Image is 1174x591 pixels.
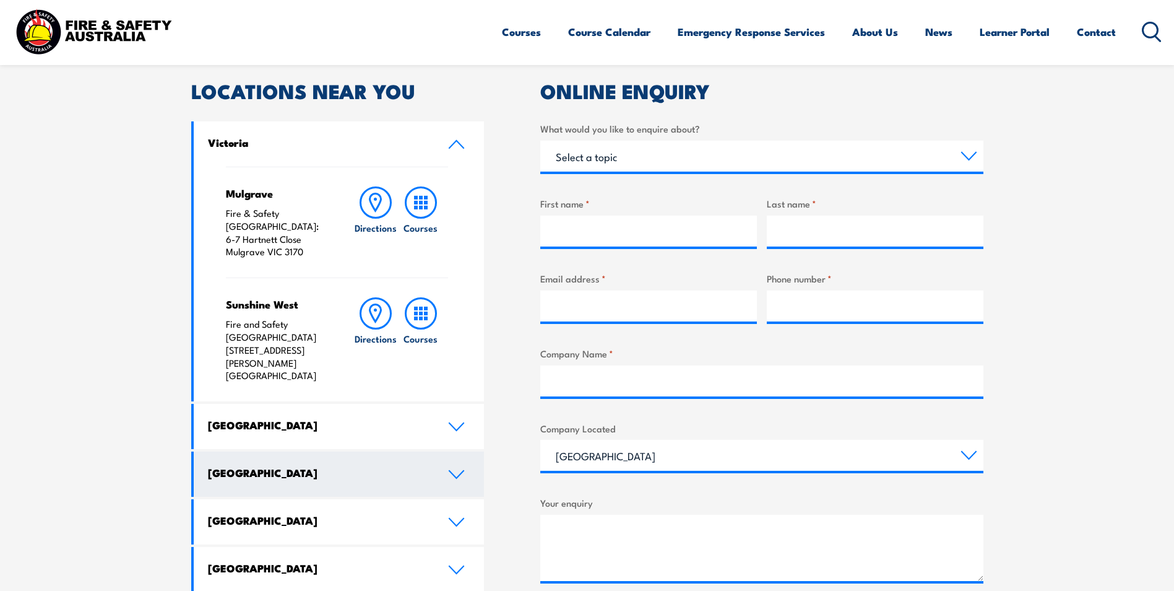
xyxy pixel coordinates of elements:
h4: Victoria [208,136,429,149]
a: Emergency Response Services [678,15,825,48]
h2: LOCATIONS NEAR YOU [191,82,485,99]
label: Last name [767,196,983,211]
label: What would you like to enquire about? [540,121,983,136]
a: Contact [1077,15,1116,48]
a: Courses [399,186,443,258]
a: Courses [399,297,443,382]
a: Learner Portal [980,15,1050,48]
label: Phone number [767,271,983,286]
a: [GEOGRAPHIC_DATA] [194,452,485,497]
label: First name [540,196,757,211]
a: About Us [852,15,898,48]
a: [GEOGRAPHIC_DATA] [194,404,485,449]
h6: Courses [404,332,438,345]
a: News [925,15,952,48]
h4: [GEOGRAPHIC_DATA] [208,561,429,575]
label: Company Located [540,421,983,436]
a: Victoria [194,121,485,167]
h4: [GEOGRAPHIC_DATA] [208,466,429,479]
h6: Directions [355,221,397,234]
p: Fire and Safety [GEOGRAPHIC_DATA] [STREET_ADDRESS][PERSON_NAME] [GEOGRAPHIC_DATA] [226,318,329,382]
h4: [GEOGRAPHIC_DATA] [208,514,429,527]
h4: [GEOGRAPHIC_DATA] [208,418,429,432]
h2: ONLINE ENQUIRY [540,82,983,99]
a: [GEOGRAPHIC_DATA] [194,499,485,545]
h6: Directions [355,332,397,345]
a: Directions [353,297,398,382]
label: Your enquiry [540,496,983,510]
label: Email address [540,271,757,286]
h4: Mulgrave [226,186,329,200]
h4: Sunshine West [226,297,329,311]
p: Fire & Safety [GEOGRAPHIC_DATA]: 6-7 Hartnett Close Mulgrave VIC 3170 [226,207,329,258]
label: Company Name [540,346,983,361]
a: Course Calendar [568,15,650,48]
a: Directions [353,186,398,258]
h6: Courses [404,221,438,234]
a: Courses [502,15,541,48]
